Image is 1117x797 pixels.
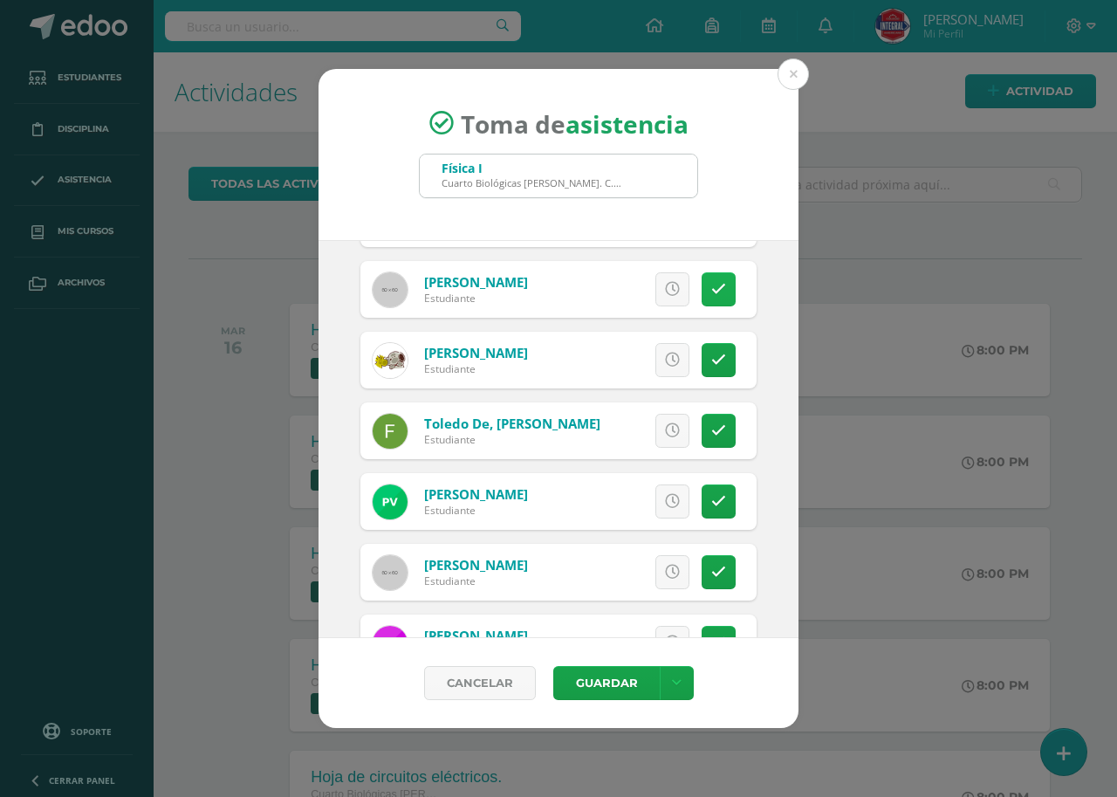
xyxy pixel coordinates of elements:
[424,432,600,447] div: Estudiante
[424,415,600,432] a: Toledo De, [PERSON_NAME]
[373,343,408,378] img: 84246848245ec50958e1ffcba7c45d6f.png
[424,556,528,574] a: [PERSON_NAME]
[424,627,528,644] a: [PERSON_NAME]
[553,666,660,700] button: Guardar
[424,503,528,518] div: Estudiante
[373,272,408,307] img: 60x60
[424,361,528,376] div: Estudiante
[442,160,625,176] div: Física I
[565,106,689,140] strong: asistencia
[442,176,625,189] div: Cuarto Biológicas [PERSON_NAME]. C.C.L.L. en Ciencias Biológicas 'B'
[424,291,528,306] div: Estudiante
[424,666,536,700] a: Cancelar
[420,155,697,197] input: Busca un grado o sección aquí...
[373,626,408,661] img: 97a80c88bf0f550b945f599818118206.png
[373,414,408,449] img: ccf66215d095c278cd545a8de61f3d7a.png
[424,485,528,503] a: [PERSON_NAME]
[424,344,528,361] a: [PERSON_NAME]
[778,58,809,90] button: Close (Esc)
[461,106,689,140] span: Toma de
[373,484,408,519] img: 27a716bebf3fcd68e39b853a13ee7c2a.png
[424,273,528,291] a: [PERSON_NAME]
[373,555,408,590] img: 60x60
[424,574,528,588] div: Estudiante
